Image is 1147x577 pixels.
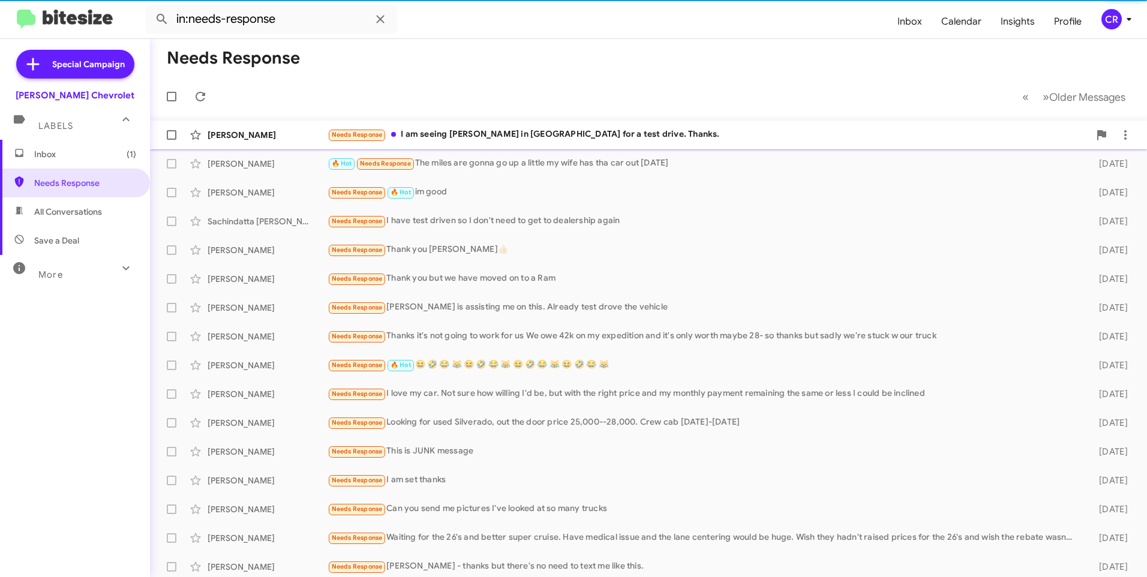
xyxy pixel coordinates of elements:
div: [PERSON_NAME] is assisting me on this. Already test drove the vehicle [328,300,1080,314]
div: [DATE] [1080,503,1137,515]
span: » [1043,89,1049,104]
div: [DATE] [1080,474,1137,486]
div: I am seeing [PERSON_NAME] in [GEOGRAPHIC_DATA] for a test drive. Thanks. [328,128,1089,142]
div: [DATE] [1080,158,1137,170]
span: Needs Response [360,160,411,167]
button: Previous [1015,85,1036,109]
div: [DATE] [1080,532,1137,544]
span: Needs Response [332,246,383,254]
div: Waiting for the 26's and better super cruise. Have medical issue and the lane centering would be ... [328,531,1080,545]
div: [PERSON_NAME] [208,187,328,199]
div: [PERSON_NAME] - thanks but there's no need to text me like this. [328,560,1080,573]
span: Needs Response [332,390,383,398]
div: [PERSON_NAME] [208,388,328,400]
div: [DATE] [1080,417,1137,429]
div: [PERSON_NAME] [208,417,328,429]
span: Needs Response [332,505,383,513]
div: [DATE] [1080,215,1137,227]
div: im good [328,185,1080,199]
span: Needs Response [332,131,383,139]
span: Labels [38,121,73,131]
div: [DATE] [1080,446,1137,458]
a: Calendar [932,4,991,39]
div: [PERSON_NAME] [208,503,328,515]
div: The miles are gonna go up a little my wife has tha car out [DATE] [328,157,1080,170]
span: Needs Response [332,447,383,455]
div: [PERSON_NAME] [208,244,328,256]
span: Needs Response [332,303,383,311]
span: Needs Response [332,188,383,196]
div: Thanks it's not going to work for us We owe 42k on my expedition and it's only worth maybe 28- so... [328,329,1080,343]
div: CR [1101,9,1122,29]
div: [DATE] [1080,330,1137,342]
div: [PERSON_NAME] [208,446,328,458]
nav: Page navigation example [1016,85,1133,109]
div: [DATE] [1080,302,1137,314]
a: Insights [991,4,1044,39]
div: [PERSON_NAME] [208,359,328,371]
div: Thank you [PERSON_NAME]👍🏻 [328,243,1080,257]
button: CR [1091,9,1134,29]
span: Needs Response [332,332,383,340]
div: [DATE] [1080,359,1137,371]
a: Inbox [888,4,932,39]
span: 🔥 Hot [391,188,411,196]
div: [PERSON_NAME] [208,532,328,544]
div: [DATE] [1080,244,1137,256]
div: Looking for used Silverado, out the door price 25,000--28,000. Crew cab [DATE]-[DATE] [328,416,1080,429]
span: Needs Response [332,217,383,225]
div: [PERSON_NAME] [208,302,328,314]
div: I am set thanks [328,473,1080,487]
div: [PERSON_NAME] [208,129,328,141]
div: [DATE] [1080,561,1137,573]
div: [DATE] [1080,388,1137,400]
span: Needs Response [332,361,383,369]
span: Needs Response [332,419,383,426]
div: 😆 🤣 😂 😹 😆 🤣 😂 😹 😆 🤣 😂 😹 😆 🤣 😂 😹 [328,358,1080,372]
div: [DATE] [1080,187,1137,199]
button: Next [1035,85,1133,109]
span: Needs Response [332,563,383,570]
span: More [38,269,63,280]
div: I have test driven so I don't need to get to dealership again [328,214,1080,228]
div: Can you send me pictures I've looked at so many trucks [328,502,1080,516]
span: Needs Response [34,177,136,189]
div: This is JUNK message [328,444,1080,458]
div: Thank you but we have moved on to a Ram [328,272,1080,286]
span: (1) [127,148,136,160]
span: Needs Response [332,476,383,484]
div: [DATE] [1080,273,1137,285]
span: Needs Response [332,534,383,542]
div: [PERSON_NAME] Chevrolet [16,89,134,101]
div: [PERSON_NAME] [208,330,328,342]
span: Save a Deal [34,235,79,247]
span: 🔥 Hot [332,160,352,167]
span: Needs Response [332,275,383,283]
span: All Conversations [34,206,102,218]
div: Sachindatta [PERSON_NAME] [208,215,328,227]
a: Profile [1044,4,1091,39]
div: [PERSON_NAME] [208,561,328,573]
div: I love my car. Not sure how willing I'd be, but with the right price and my monthly payment remai... [328,387,1080,401]
div: [PERSON_NAME] [208,158,328,170]
span: Special Campaign [52,58,125,70]
div: [PERSON_NAME] [208,273,328,285]
div: [PERSON_NAME] [208,474,328,486]
a: Special Campaign [16,50,134,79]
h1: Needs Response [167,49,300,68]
input: Search [145,5,397,34]
span: Older Messages [1049,91,1125,104]
span: Inbox [34,148,136,160]
span: « [1022,89,1029,104]
span: 🔥 Hot [391,361,411,369]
